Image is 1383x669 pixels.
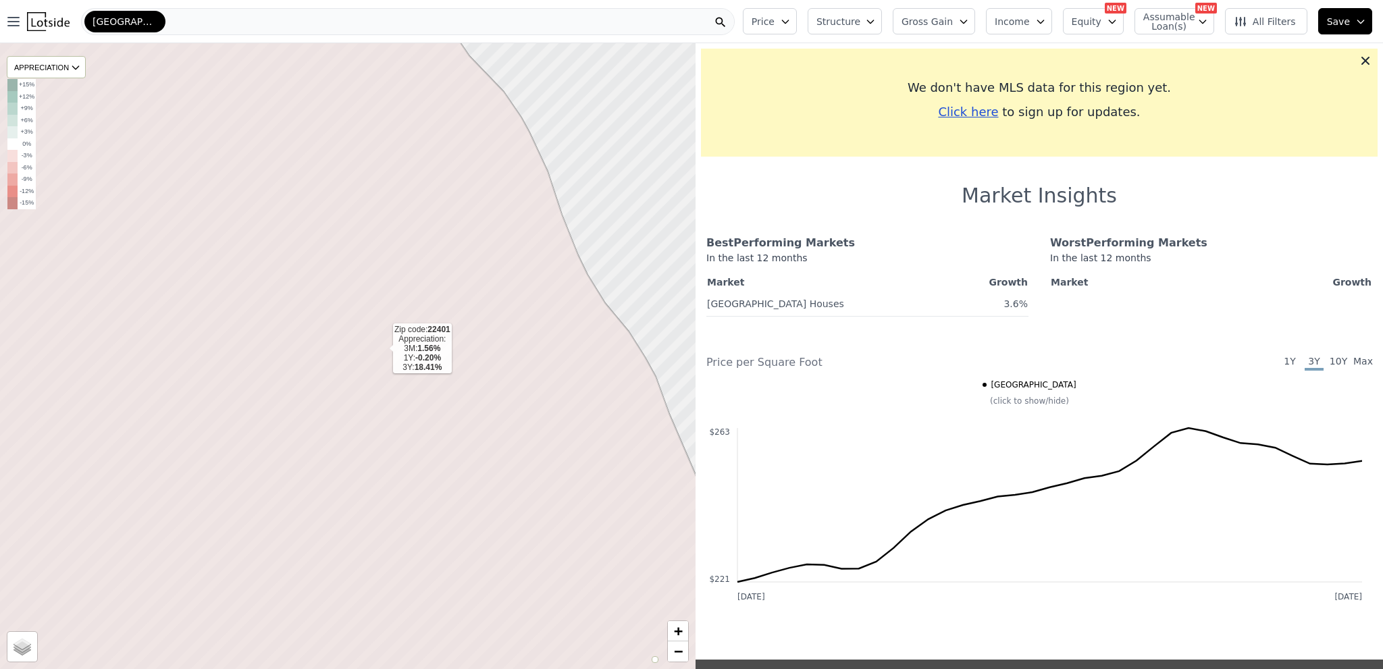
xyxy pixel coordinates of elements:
div: In the last 12 months [706,251,1028,273]
td: -15% [18,197,36,209]
span: 3.6% [1003,298,1028,309]
button: Gross Gain [893,8,975,34]
span: All Filters [1234,15,1296,28]
span: Save [1327,15,1350,28]
div: NEW [1195,3,1217,14]
td: -9% [18,173,36,186]
button: Income [986,8,1052,34]
h1: Market Insights [962,184,1117,208]
button: Price [743,8,797,34]
text: $221 [709,574,730,584]
span: Click here [938,105,998,119]
div: Worst Performing Markets [1050,235,1372,251]
td: +3% [18,126,36,138]
div: In the last 12 months [1050,251,1372,273]
td: +9% [18,103,36,115]
span: 3Y [1305,354,1324,371]
div: to sign up for updates. [712,103,1367,122]
div: Best Performing Markets [706,235,1028,251]
th: Market [706,273,956,292]
button: Save [1318,8,1372,34]
span: [GEOGRAPHIC_DATA] [93,15,157,28]
text: $263 [709,427,730,437]
span: Equity [1072,15,1101,28]
a: Layers [7,632,37,662]
div: We don't have MLS data for this region yet. [712,78,1367,97]
th: Growth [956,273,1028,292]
th: Market [1050,273,1208,292]
text: [DATE] [737,592,765,601]
span: Max [1353,354,1372,371]
button: Assumable Loan(s) [1134,8,1214,34]
a: Zoom out [668,641,688,662]
button: All Filters [1225,8,1307,34]
span: + [674,622,683,639]
button: Structure [808,8,882,34]
td: +6% [18,115,36,127]
td: -12% [18,186,36,198]
div: Price per Square Foot [706,354,1039,371]
th: Growth [1208,273,1372,292]
span: Price [752,15,775,28]
text: [DATE] [1334,592,1362,601]
td: -6% [18,162,36,174]
div: (click to show/hide) [697,396,1362,406]
img: Lotside [27,12,70,31]
a: Zoom in [668,621,688,641]
span: Income [995,15,1030,28]
span: Gross Gain [902,15,953,28]
div: APPRECIATION [7,56,86,78]
button: Equity [1063,8,1124,34]
span: [GEOGRAPHIC_DATA] [991,379,1076,390]
span: 10Y [1329,354,1348,371]
td: +12% [18,91,36,103]
td: -3% [18,150,36,162]
span: Structure [816,15,860,28]
td: 0% [18,138,36,151]
span: − [674,643,683,660]
div: NEW [1105,3,1126,14]
span: Assumable Loan(s) [1143,12,1186,31]
span: 1Y [1280,354,1299,371]
a: [GEOGRAPHIC_DATA] Houses [707,293,844,311]
td: +15% [18,79,36,91]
